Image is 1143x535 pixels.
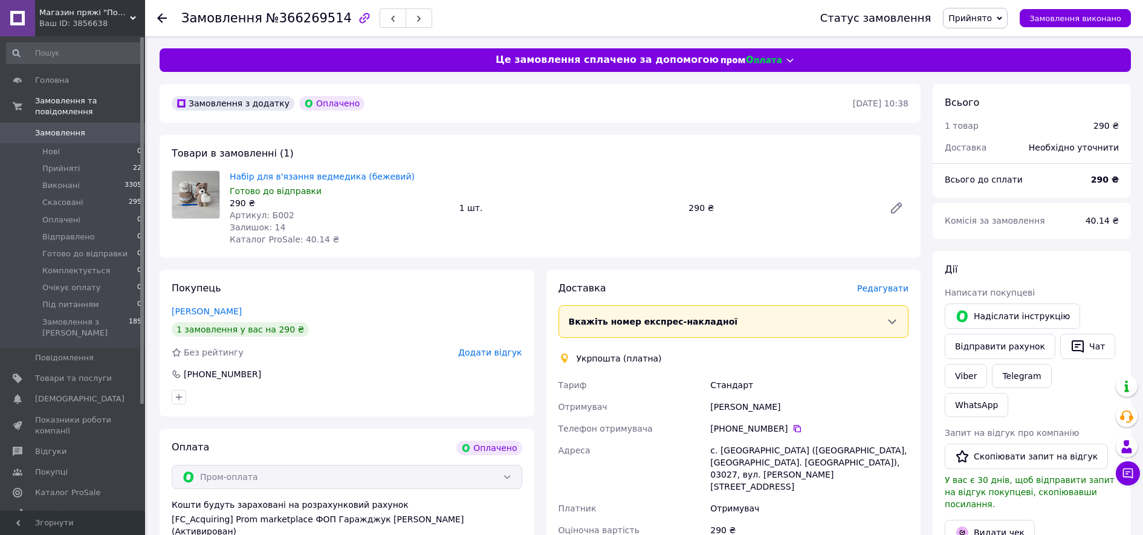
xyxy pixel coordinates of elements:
[137,299,141,310] span: 0
[945,143,986,152] span: Доставка
[559,446,591,455] span: Адреса
[172,96,294,111] div: Замовлення з додатку
[137,265,141,276] span: 0
[455,199,684,216] div: 1 шт.
[948,13,992,23] span: Прийнято
[1091,175,1119,184] b: 290 ₴
[559,282,606,294] span: Доставка
[39,7,130,18] span: Магазин пряжі "Пов'яжемо"
[857,284,908,293] span: Редагувати
[42,299,99,310] span: Під питанням
[172,171,219,218] img: Набір для в'язання ведмедика (бежевий)
[1086,216,1119,225] span: 40.14 ₴
[35,373,112,384] span: Товари та послуги
[945,364,987,388] a: Viber
[137,248,141,259] span: 0
[945,264,957,275] span: Дії
[42,248,128,259] span: Готово до відправки
[35,96,145,117] span: Замовлення та повідомлення
[35,75,69,86] span: Головна
[945,175,1023,184] span: Всього до сплати
[42,232,95,242] span: Відправлено
[125,180,141,191] span: 3305
[42,265,110,276] span: Комплектується
[496,53,719,67] span: Це замовлення сплачено за допомогою
[458,348,522,357] span: Додати відгук
[230,172,415,181] a: Набір для в'язання ведмедика (бежевий)
[945,475,1115,509] span: У вас є 30 днів, щоб відправити запит на відгук покупцеві, скопіювавши посилання.
[708,374,911,396] div: Стандарт
[35,446,66,457] span: Відгуки
[133,163,141,174] span: 22
[945,121,979,131] span: 1 товар
[853,99,908,108] time: [DATE] 10:38
[42,197,83,208] span: Скасовані
[137,215,141,225] span: 0
[35,487,100,498] span: Каталог ProSale
[42,282,100,293] span: Очікує оплату
[569,317,738,326] span: Вкажіть номер експрес-накладної
[137,146,141,157] span: 0
[35,467,68,478] span: Покупці
[710,423,908,435] div: [PHONE_NUMBER]
[1060,334,1115,359] button: Чат
[230,210,294,220] span: Артикул: Б002
[884,196,908,220] a: Редагувати
[35,128,85,138] span: Замовлення
[184,348,244,357] span: Без рейтингу
[708,396,911,418] div: [PERSON_NAME]
[945,334,1055,359] button: Відправити рахунок
[945,216,1045,225] span: Комісія за замовлення
[559,424,653,433] span: Телефон отримувача
[1029,14,1121,23] span: Замовлення виконано
[230,197,450,209] div: 290 ₴
[559,380,587,390] span: Тариф
[820,12,931,24] div: Статус замовлення
[181,11,262,25] span: Замовлення
[1022,134,1126,161] div: Необхідно уточнити
[6,42,143,64] input: Пошук
[42,146,60,157] span: Нові
[1020,9,1131,27] button: Замовлення виконано
[42,317,129,339] span: Замовлення з [PERSON_NAME]
[945,393,1008,417] a: WhatsApp
[42,180,80,191] span: Виконані
[42,163,80,174] span: Прийняті
[945,428,1079,438] span: Запит на відгук про компанію
[945,97,979,108] span: Всього
[157,12,167,24] div: Повернутися назад
[129,197,141,208] span: 295
[137,282,141,293] span: 0
[945,444,1108,469] button: Скопіювати запит на відгук
[992,364,1051,388] a: Telegram
[1116,461,1140,485] button: Чат з покупцем
[708,439,911,498] div: с. [GEOGRAPHIC_DATA] ([GEOGRAPHIC_DATA], [GEOGRAPHIC_DATA]. [GEOGRAPHIC_DATA]), 03027, вул. [PERS...
[684,199,879,216] div: 290 ₴
[183,368,262,380] div: [PHONE_NUMBER]
[172,148,294,159] span: Товари в замовленні (1)
[35,352,94,363] span: Повідомлення
[137,232,141,242] span: 0
[39,18,145,29] div: Ваш ID: 3856638
[172,306,242,316] a: [PERSON_NAME]
[230,222,285,232] span: Залишок: 14
[574,352,665,365] div: Укрпошта (платна)
[559,402,607,412] span: Отримувач
[945,303,1080,329] button: Надіслати інструкцію
[230,235,339,244] span: Каталог ProSale: 40.14 ₴
[559,525,639,535] span: Оціночна вартість
[129,317,141,339] span: 185
[708,498,911,519] div: Отримувач
[559,504,597,513] span: Платник
[172,322,309,337] div: 1 замовлення у вас на 290 ₴
[299,96,364,111] div: Оплачено
[35,394,125,404] span: [DEMOGRAPHIC_DATA]
[1093,120,1119,132] div: 290 ₴
[172,441,209,453] span: Оплата
[230,186,322,196] span: Готово до відправки
[172,282,221,294] span: Покупець
[456,441,522,455] div: Оплачено
[945,288,1035,297] span: Написати покупцеві
[42,215,80,225] span: Оплачені
[35,415,112,436] span: Показники роботи компанії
